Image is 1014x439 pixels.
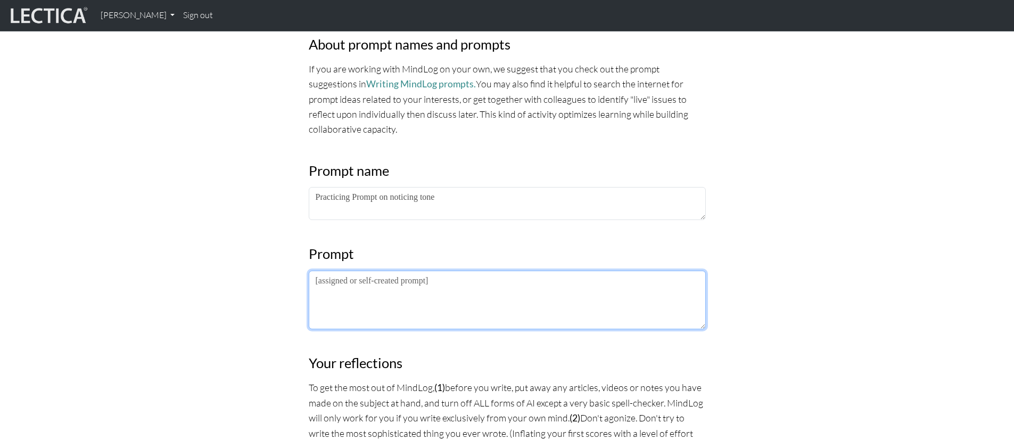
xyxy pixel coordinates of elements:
[570,412,580,424] strong: (2)
[366,78,476,90] a: Writing MindLog prompts.
[309,246,706,262] h3: Prompt
[179,4,217,27] a: Sign out
[8,5,88,26] img: lecticalive
[434,382,445,393] strong: (1)
[309,61,706,137] p: If you are working with MindLog on your own, we suggest that you check out the prompt suggestions...
[309,162,706,179] h3: Prompt name
[309,355,706,371] h3: Your reflections
[309,36,706,53] h3: About prompt names and prompts
[96,4,179,27] a: [PERSON_NAME]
